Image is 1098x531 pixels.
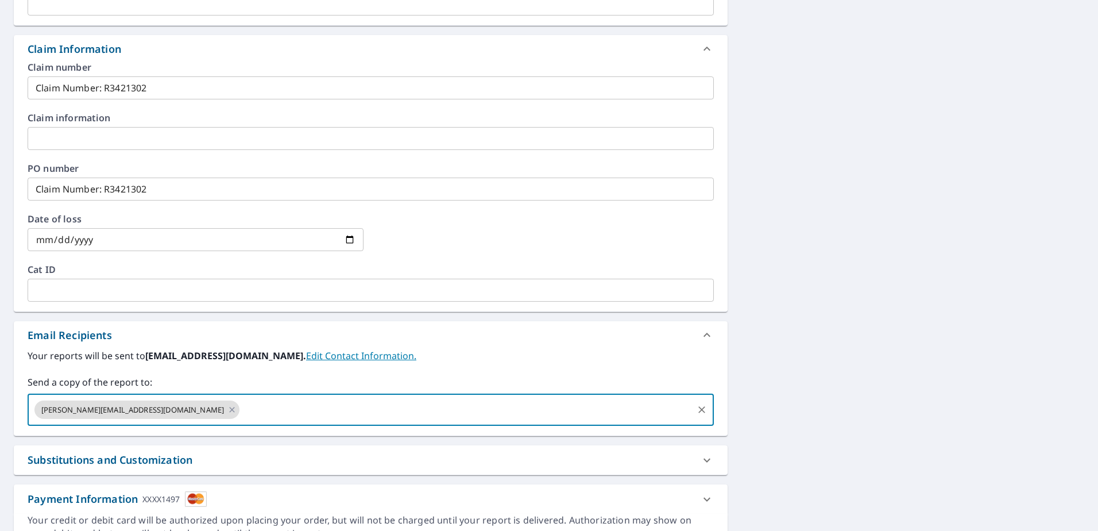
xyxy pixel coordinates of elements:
label: Claim number [28,63,714,72]
div: Claim Information [28,41,121,57]
label: Your reports will be sent to [28,349,714,363]
span: [PERSON_NAME][EMAIL_ADDRESS][DOMAIN_NAME] [34,405,231,415]
label: PO number [28,164,714,173]
label: Send a copy of the report to: [28,375,714,389]
div: Substitutions and Customization [28,452,192,468]
button: Clear [694,402,710,418]
div: [PERSON_NAME][EMAIL_ADDRESS][DOMAIN_NAME] [34,401,239,419]
img: cardImage [185,491,207,507]
b: [EMAIL_ADDRESS][DOMAIN_NAME]. [145,349,306,362]
div: Email Recipients [14,321,728,349]
div: Claim Information [14,35,728,63]
div: Substitutions and Customization [14,445,728,475]
div: Payment InformationXXXX1497cardImage [14,484,728,514]
a: EditContactInfo [306,349,416,362]
div: XXXX1497 [142,491,180,507]
label: Claim information [28,113,714,122]
div: Payment Information [28,491,207,507]
label: Date of loss [28,214,364,224]
div: Email Recipients [28,328,112,343]
label: Cat ID [28,265,714,274]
